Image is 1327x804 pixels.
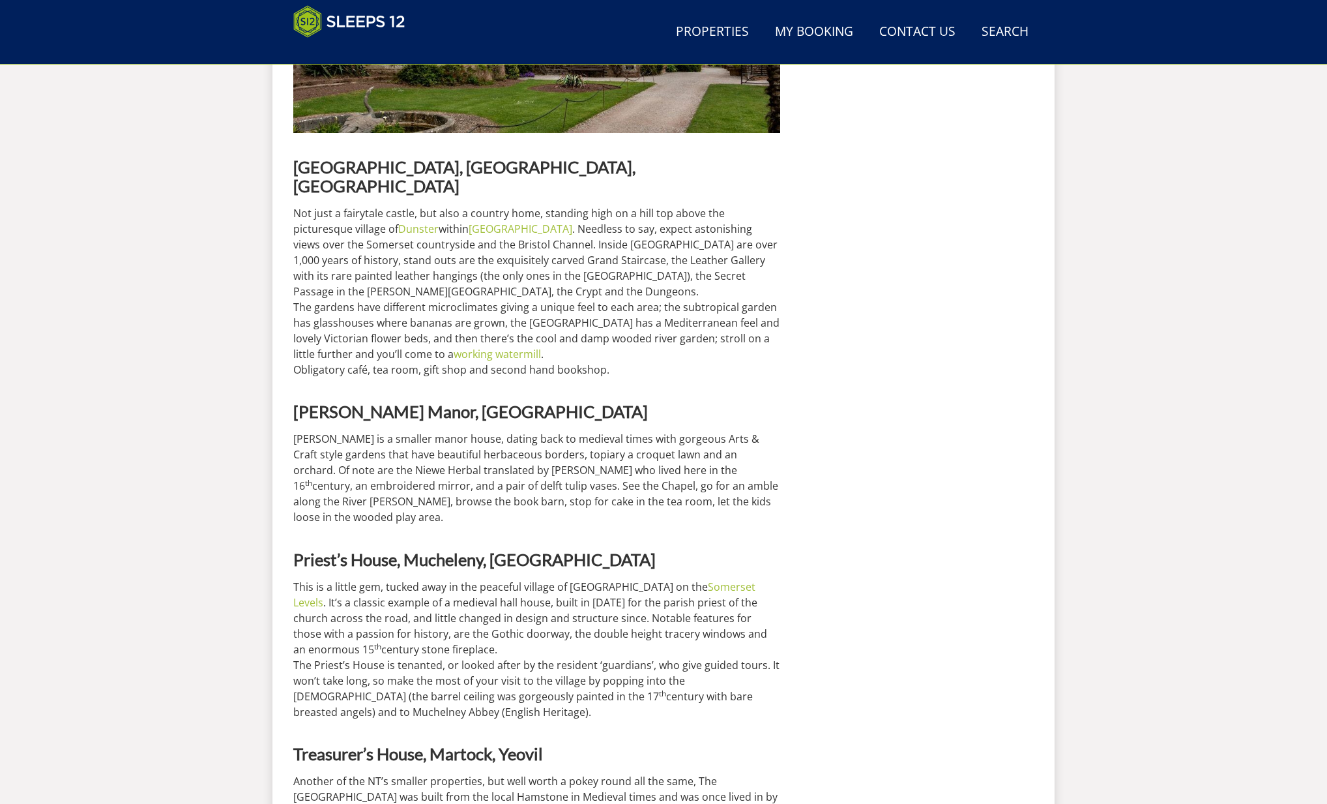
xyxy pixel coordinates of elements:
[305,477,312,488] sup: th
[293,744,543,764] strong: Treasurer’s House, Martock, Yeovil
[398,222,439,236] a: Dunster
[293,550,656,569] strong: Priest’s House, Mucheleny, [GEOGRAPHIC_DATA]
[293,431,780,525] p: [PERSON_NAME] is a smaller manor house, dating back to medieval times with gorgeous Arts & Craft ...
[659,688,666,699] sup: th
[287,46,424,57] iframe: Customer reviews powered by Trustpilot
[293,579,780,720] p: This is a little gem, tucked away in the peaceful village of [GEOGRAPHIC_DATA] on the . It’s a cl...
[293,205,780,378] p: Not just a fairytale castle, but also a country home, standing high on a hill top above the pictu...
[671,18,754,47] a: Properties
[469,222,572,236] a: [GEOGRAPHIC_DATA]
[374,641,381,652] sup: th
[770,18,858,47] a: My Booking
[293,402,648,421] strong: [PERSON_NAME] Manor, [GEOGRAPHIC_DATA]
[293,580,755,610] a: Somerset Levels
[874,18,961,47] a: Contact Us
[454,347,541,361] a: working watermill
[293,5,405,38] img: Sleeps 12
[976,18,1034,47] a: Search
[293,157,635,195] strong: [GEOGRAPHIC_DATA], [GEOGRAPHIC_DATA], [GEOGRAPHIC_DATA]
